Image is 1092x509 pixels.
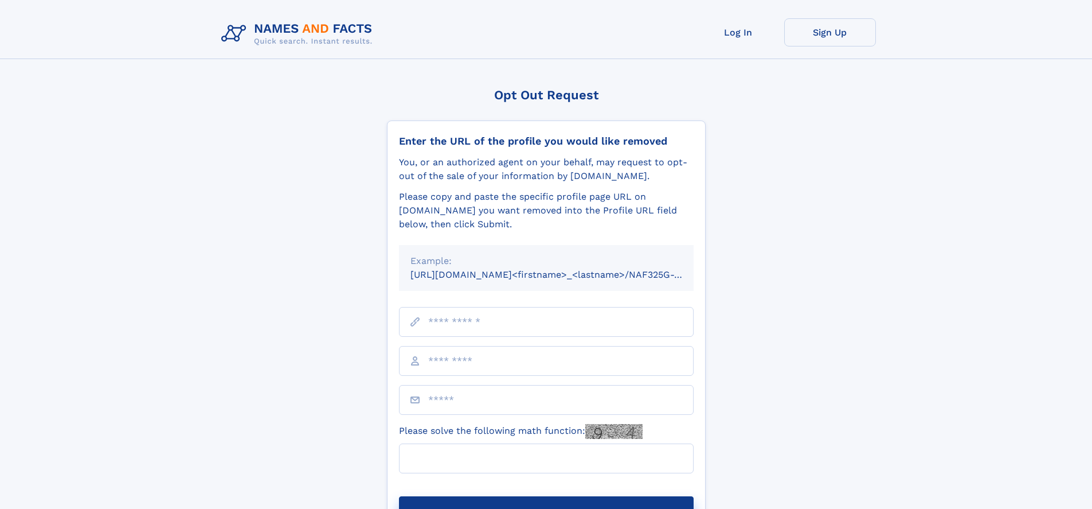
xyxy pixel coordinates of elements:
[399,156,694,183] div: You, or an authorized agent on your behalf, may request to opt-out of the sale of your informatio...
[784,18,876,46] a: Sign Up
[410,254,682,268] div: Example:
[399,190,694,231] div: Please copy and paste the specific profile page URL on [DOMAIN_NAME] you want removed into the Pr...
[399,424,643,439] label: Please solve the following math function:
[399,135,694,147] div: Enter the URL of the profile you would like removed
[692,18,784,46] a: Log In
[217,18,382,49] img: Logo Names and Facts
[387,88,706,102] div: Opt Out Request
[410,269,715,280] small: [URL][DOMAIN_NAME]<firstname>_<lastname>/NAF325G-xxxxxxxx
